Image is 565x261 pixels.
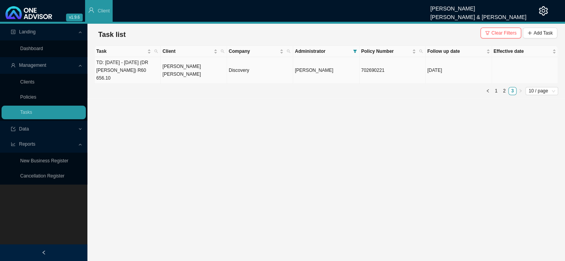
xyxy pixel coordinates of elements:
th: Policy Number [360,46,426,57]
span: Data [19,126,29,132]
td: Discovery [227,57,293,84]
td: [PERSON_NAME] [PERSON_NAME] [161,57,227,84]
th: Company [227,46,293,57]
th: Follow up date [426,46,492,57]
span: user [88,7,94,13]
img: 2df55531c6924b55f21c4cf5d4484680-logo-light.svg [5,6,52,19]
span: v1.9.6 [66,14,83,21]
button: right [516,87,525,95]
li: Next Page [516,87,525,95]
span: right [518,89,522,93]
div: [PERSON_NAME] [430,2,526,10]
span: Follow up date [427,47,484,55]
span: search [287,49,290,53]
a: 1 [492,87,500,95]
span: filter [353,49,357,53]
td: TD: [DATE] - [DATE] (DR [PERSON_NAME]) R60 656.10 [95,57,161,84]
a: Dashboard [20,46,43,51]
span: left [42,250,46,255]
a: 3 [509,87,516,95]
span: filter [485,31,490,35]
a: Tasks [20,110,32,115]
span: Management [19,63,46,68]
a: Policies [20,94,36,100]
span: search [285,46,292,57]
div: Page Size [525,87,558,95]
td: [DATE] [426,57,492,84]
div: [PERSON_NAME] & [PERSON_NAME] [430,10,526,19]
span: Company [229,47,278,55]
span: setting [539,6,548,16]
span: Client [162,47,212,55]
span: Task [96,47,146,55]
span: 10 / page [528,87,555,95]
th: Task [95,46,161,57]
span: search [419,49,423,53]
span: search [417,46,424,57]
a: Clients [20,79,35,85]
span: Reports [19,141,35,147]
span: Task list [98,31,126,38]
span: profile [11,30,16,34]
span: Effective date [494,47,551,55]
a: 2 [501,87,508,95]
span: [PERSON_NAME] [295,68,333,73]
span: Administrator [295,47,349,55]
span: plus [527,31,532,35]
span: search [221,49,224,53]
span: filter [351,46,358,57]
td: 702690221 [360,57,426,84]
span: Landing [19,29,36,35]
span: Client [98,8,110,14]
span: Clear Filters [491,29,516,37]
span: user [11,63,16,68]
span: Policy Number [361,47,410,55]
button: left [484,87,492,95]
span: left [486,89,490,93]
span: Add Task [534,29,553,37]
a: Cancellation Register [20,173,64,179]
button: Add Task [523,28,557,38]
span: line-chart [11,142,16,146]
a: New Business Register [20,158,68,164]
button: Clear Filters [480,28,521,38]
li: Previous Page [484,87,492,95]
span: search [219,46,226,57]
span: import [11,127,16,131]
th: Client [161,46,227,57]
span: search [153,46,160,57]
th: Effective date [492,46,558,57]
span: search [154,49,158,53]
